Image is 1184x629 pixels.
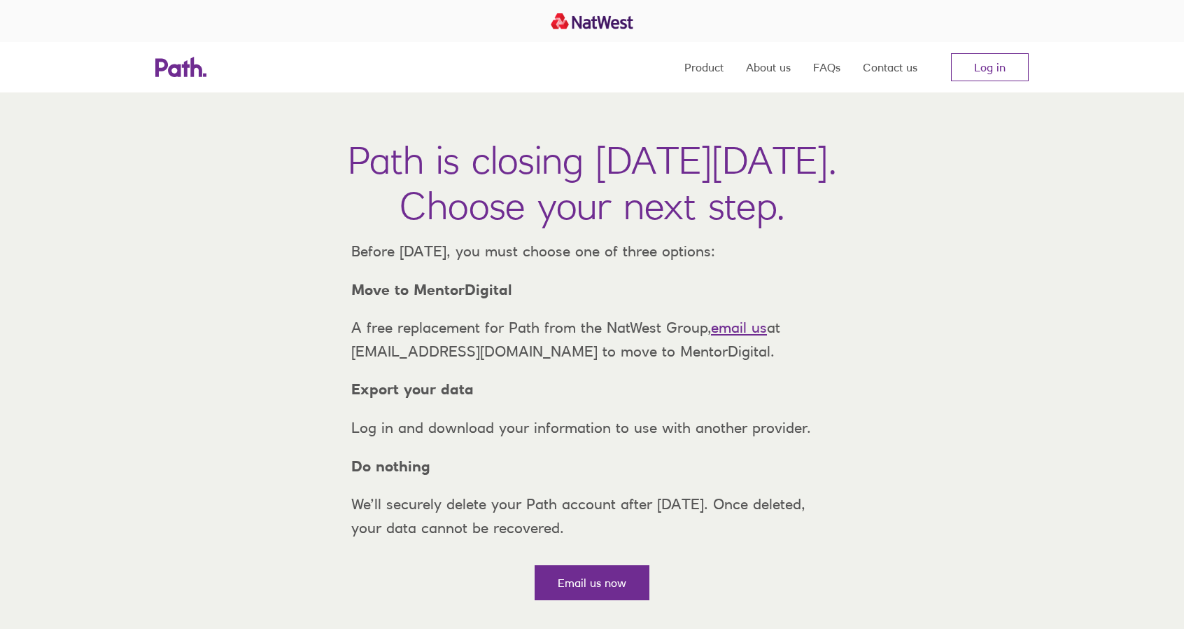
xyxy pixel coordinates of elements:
[348,137,837,228] h1: Path is closing [DATE][DATE]. Choose your next step.
[351,380,474,398] strong: Export your data
[684,42,724,92] a: Product
[340,240,844,263] p: Before [DATE], you must choose one of three options:
[746,42,791,92] a: About us
[711,319,767,336] a: email us
[951,53,1029,81] a: Log in
[351,457,430,475] strong: Do nothing
[351,281,512,298] strong: Move to MentorDigital
[340,492,844,539] p: We’ll securely delete your Path account after [DATE]. Once deleted, your data cannot be recovered.
[535,565,649,600] a: Email us now
[813,42,840,92] a: FAQs
[863,42,917,92] a: Contact us
[340,316,844,363] p: A free replacement for Path from the NatWest Group, at [EMAIL_ADDRESS][DOMAIN_NAME] to move to Me...
[340,416,844,440] p: Log in and download your information to use with another provider.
